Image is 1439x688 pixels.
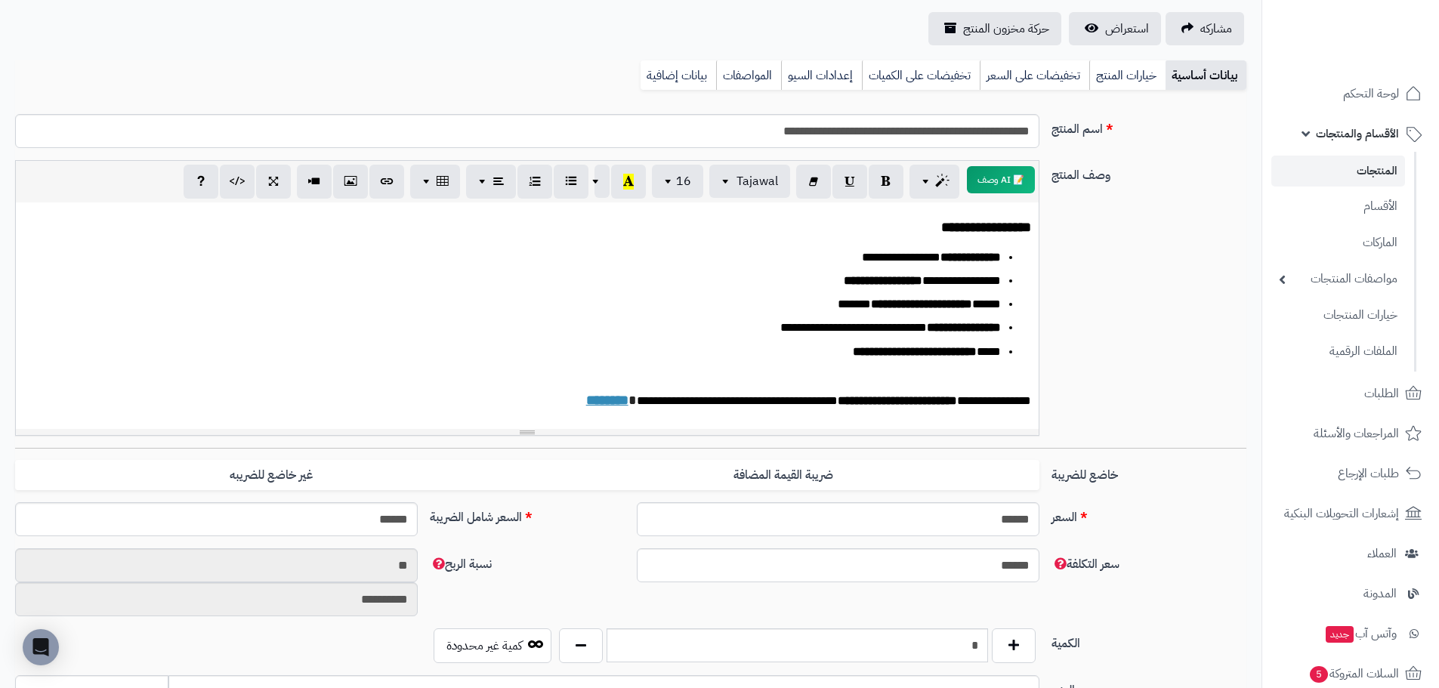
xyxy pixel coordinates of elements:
[652,165,703,198] button: 16
[1271,335,1405,368] a: الملفات الرقمية
[1271,156,1405,187] a: المنتجات
[1314,423,1399,444] span: المراجعات والأسئلة
[736,172,778,190] span: Tajawal
[1045,502,1252,526] label: السعر
[1363,583,1397,604] span: المدونة
[1284,503,1399,524] span: إشعارات التحويلات البنكية
[1105,20,1149,38] span: استعراض
[430,555,492,573] span: نسبة الربح
[1051,555,1119,573] span: سعر التكلفة
[1316,123,1399,144] span: الأقسام والمنتجات
[424,502,631,526] label: السعر شامل الضريبة
[1367,543,1397,564] span: العملاء
[1338,463,1399,484] span: طلبات الإرجاع
[1271,263,1405,295] a: مواصفات المنتجات
[1343,83,1399,104] span: لوحة التحكم
[1271,375,1430,412] a: الطلبات
[1271,495,1430,532] a: إشعارات التحويلات البنكية
[1271,415,1430,452] a: المراجعات والأسئلة
[1271,76,1430,112] a: لوحة التحكم
[1045,628,1252,653] label: الكمية
[15,460,527,491] label: غير خاضع للضريبه
[1271,190,1405,223] a: الأقسام
[967,166,1035,193] button: 📝 AI وصف
[1310,666,1328,683] span: 5
[1271,575,1430,612] a: المدونة
[781,60,862,91] a: إعدادات السيو
[709,165,790,198] button: Tajawal
[980,60,1089,91] a: تخفيضات على السعر
[1308,663,1399,684] span: السلات المتروكة
[1271,299,1405,332] a: خيارات المنتجات
[641,60,716,91] a: بيانات إضافية
[1271,615,1430,652] a: وآتس آبجديد
[1271,227,1405,259] a: الماركات
[1045,460,1252,484] label: خاضع للضريبة
[1326,626,1354,643] span: جديد
[1364,383,1399,404] span: الطلبات
[1166,60,1246,91] a: بيانات أساسية
[1200,20,1232,38] span: مشاركه
[1045,160,1252,184] label: وصف المنتج
[527,460,1039,491] label: ضريبة القيمة المضافة
[23,629,59,665] div: Open Intercom Messenger
[1324,623,1397,644] span: وآتس آب
[928,12,1061,45] a: حركة مخزون المنتج
[716,60,781,91] a: المواصفات
[1271,455,1430,492] a: طلبات الإرجاع
[1336,11,1425,43] img: logo-2.png
[963,20,1049,38] span: حركة مخزون المنتج
[1045,114,1252,138] label: اسم المنتج
[676,172,691,190] span: 16
[1271,535,1430,572] a: العملاء
[1069,12,1161,45] a: استعراض
[1166,12,1244,45] a: مشاركه
[1089,60,1166,91] a: خيارات المنتج
[862,60,980,91] a: تخفيضات على الكميات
